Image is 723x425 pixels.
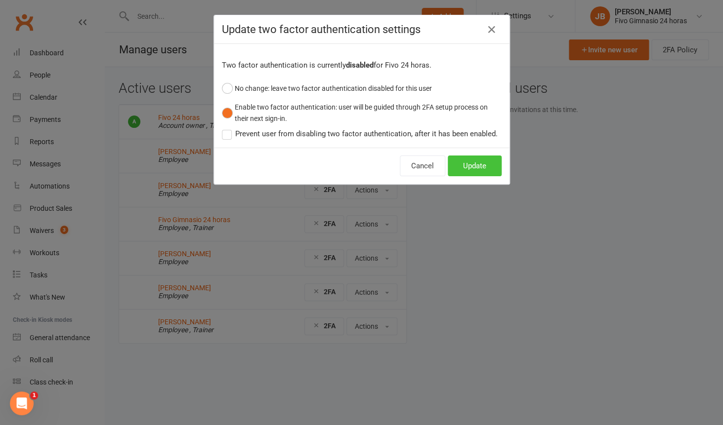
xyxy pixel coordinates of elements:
p: Two factor authentication is currently for Fivo 24 horas. [222,59,502,71]
button: Enable two factor authentication: user will be guided through 2FA setup process on their next sig... [222,98,502,128]
button: No change: leave two factor authentication disabled for this user [222,79,432,98]
label: Prevent user from disabling two factor authentication, after it has been enabled. [222,128,498,140]
iframe: Intercom live chat [10,391,34,415]
strong: disabled [346,61,374,70]
button: Update [448,155,502,176]
span: 1 [30,391,38,399]
button: Cancel [400,155,445,176]
button: Close [484,22,500,38]
h4: Update two factor authentication settings [222,23,502,36]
